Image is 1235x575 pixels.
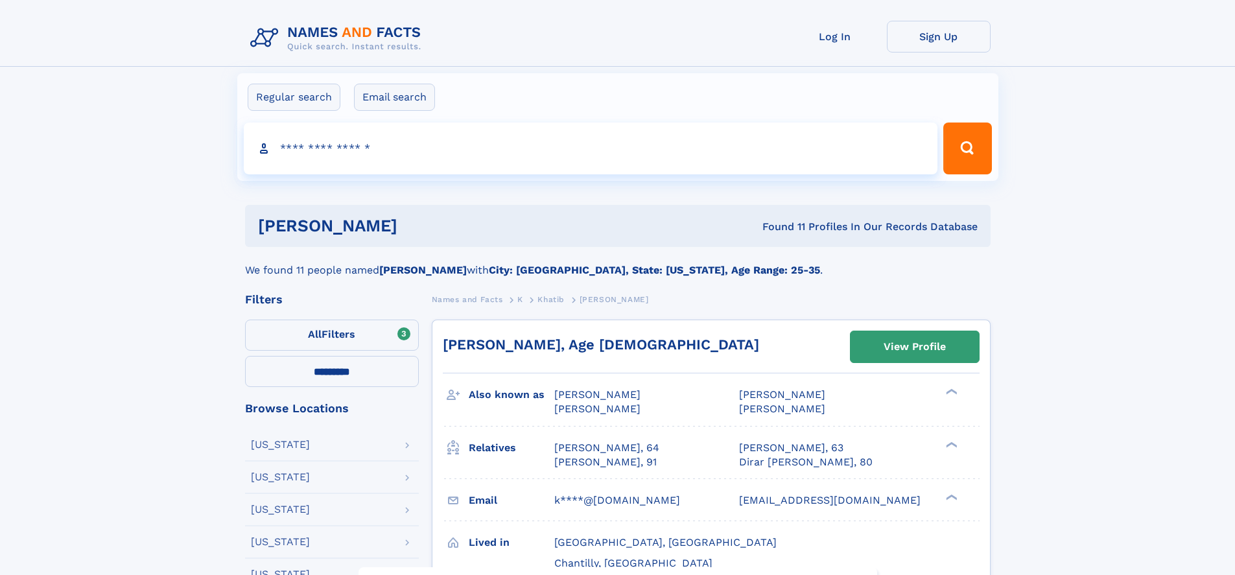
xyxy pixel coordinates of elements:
[943,440,958,449] div: ❯
[469,437,554,459] h3: Relatives
[517,295,523,304] span: K
[251,440,310,450] div: [US_STATE]
[489,264,820,276] b: City: [GEOGRAPHIC_DATA], State: [US_STATE], Age Range: 25-35
[739,403,825,415] span: [PERSON_NAME]
[251,537,310,547] div: [US_STATE]
[245,294,419,305] div: Filters
[554,403,641,415] span: [PERSON_NAME]
[537,291,565,307] a: Khatib
[245,21,432,56] img: Logo Names and Facts
[517,291,523,307] a: K
[943,388,958,396] div: ❯
[537,295,565,304] span: Khatib
[943,123,991,174] button: Search Button
[783,21,887,53] a: Log In
[251,472,310,482] div: [US_STATE]
[245,403,419,414] div: Browse Locations
[432,291,503,307] a: Names and Facts
[739,441,843,455] a: [PERSON_NAME], 63
[580,295,649,304] span: [PERSON_NAME]
[739,494,921,506] span: [EMAIL_ADDRESS][DOMAIN_NAME]
[244,123,938,174] input: search input
[554,557,712,569] span: Chantilly, [GEOGRAPHIC_DATA]
[580,220,978,234] div: Found 11 Profiles In Our Records Database
[554,441,659,455] a: [PERSON_NAME], 64
[943,493,958,501] div: ❯
[554,536,777,548] span: [GEOGRAPHIC_DATA], [GEOGRAPHIC_DATA]
[887,21,991,53] a: Sign Up
[379,264,467,276] b: [PERSON_NAME]
[245,320,419,351] label: Filters
[469,489,554,511] h3: Email
[308,328,322,340] span: All
[884,332,946,362] div: View Profile
[443,336,759,353] a: [PERSON_NAME], Age [DEMOGRAPHIC_DATA]
[554,388,641,401] span: [PERSON_NAME]
[739,455,873,469] a: Dirar [PERSON_NAME], 80
[851,331,979,362] a: View Profile
[354,84,435,111] label: Email search
[469,532,554,554] h3: Lived in
[245,247,991,278] div: We found 11 people named with .
[739,388,825,401] span: [PERSON_NAME]
[469,384,554,406] h3: Also known as
[258,218,580,234] h1: [PERSON_NAME]
[554,455,657,469] a: [PERSON_NAME], 91
[248,84,340,111] label: Regular search
[251,504,310,515] div: [US_STATE]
